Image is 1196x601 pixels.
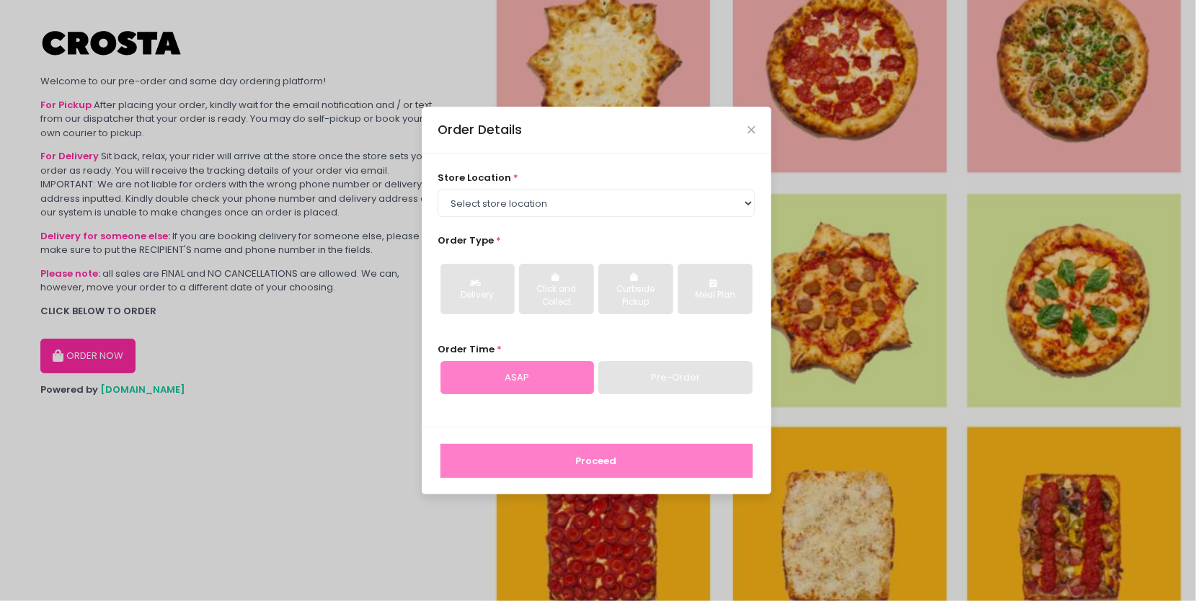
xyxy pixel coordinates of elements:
span: Order Type [438,233,494,247]
div: Order Details [438,120,522,139]
button: Curbside Pickup [598,264,673,314]
div: Click and Collect [529,283,583,308]
button: Meal Plan [678,264,752,314]
button: Delivery [440,264,515,314]
button: Close [748,126,755,133]
span: store location [438,171,511,184]
button: Click and Collect [519,264,593,314]
button: Proceed [440,444,753,478]
div: Meal Plan [688,289,742,302]
span: Order Time [438,342,495,356]
div: Curbside Pickup [608,283,663,308]
div: Delivery [451,289,505,302]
